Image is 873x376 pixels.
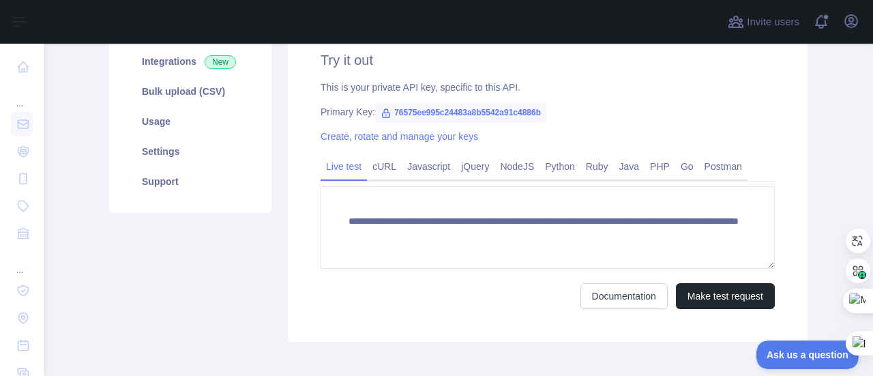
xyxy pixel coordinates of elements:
a: Create, rotate and manage your keys [321,131,478,142]
a: Usage [125,106,255,136]
a: Settings [125,136,255,167]
span: 76575ee995c24483a8b5542a91c4886b [375,102,546,123]
a: Python [539,156,580,177]
a: PHP [645,156,675,177]
a: Java [614,156,645,177]
a: Integrations New [125,46,255,76]
a: Support [125,167,255,197]
a: Bulk upload (CSV) [125,76,255,106]
a: Documentation [580,283,668,309]
a: jQuery [456,156,494,177]
div: ... [11,248,33,276]
div: Primary Key: [321,105,775,119]
div: This is your private API key, specific to this API. [321,81,775,94]
a: Go [675,156,699,177]
span: Invite users [747,14,799,30]
a: Ruby [580,156,614,177]
a: NodeJS [494,156,539,177]
div: ... [11,82,33,109]
a: cURL [367,156,402,177]
a: Javascript [402,156,456,177]
iframe: Toggle Customer Support [756,341,859,369]
button: Invite users [725,11,802,33]
a: Postman [699,156,748,177]
span: New [205,55,236,69]
button: Make test request [676,283,775,309]
a: Live test [321,156,367,177]
h2: Try it out [321,50,775,70]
